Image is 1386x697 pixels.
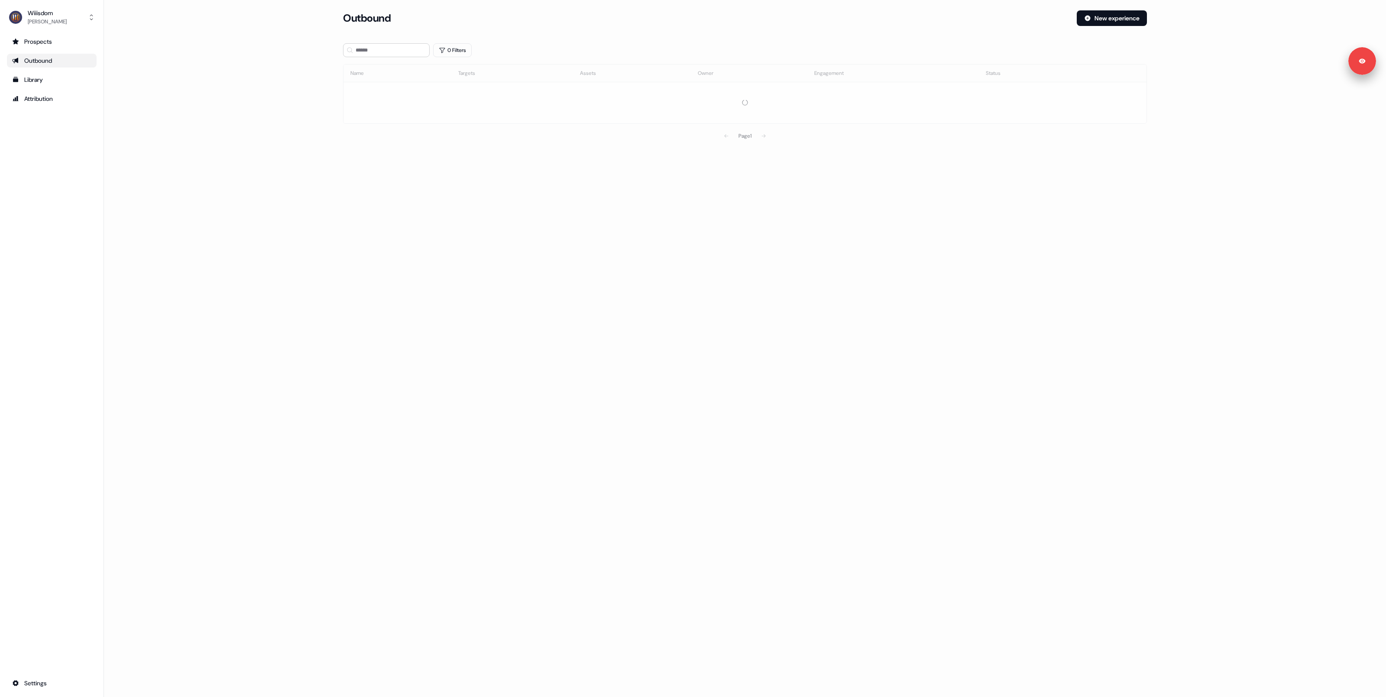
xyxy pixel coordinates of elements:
[12,37,91,46] div: Prospects
[12,56,91,65] div: Outbound
[12,679,91,687] div: Settings
[28,9,67,17] div: Wiiisdom
[433,43,472,57] button: 0 Filters
[28,17,67,26] div: [PERSON_NAME]
[12,75,91,84] div: Library
[12,94,91,103] div: Attribution
[7,54,97,68] a: Go to outbound experience
[7,7,97,28] button: Wiiisdom[PERSON_NAME]
[7,73,97,87] a: Go to templates
[1077,10,1147,26] button: New experience
[7,92,97,106] a: Go to attribution
[7,35,97,48] a: Go to prospects
[343,12,391,25] h3: Outbound
[7,676,97,690] a: Go to integrations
